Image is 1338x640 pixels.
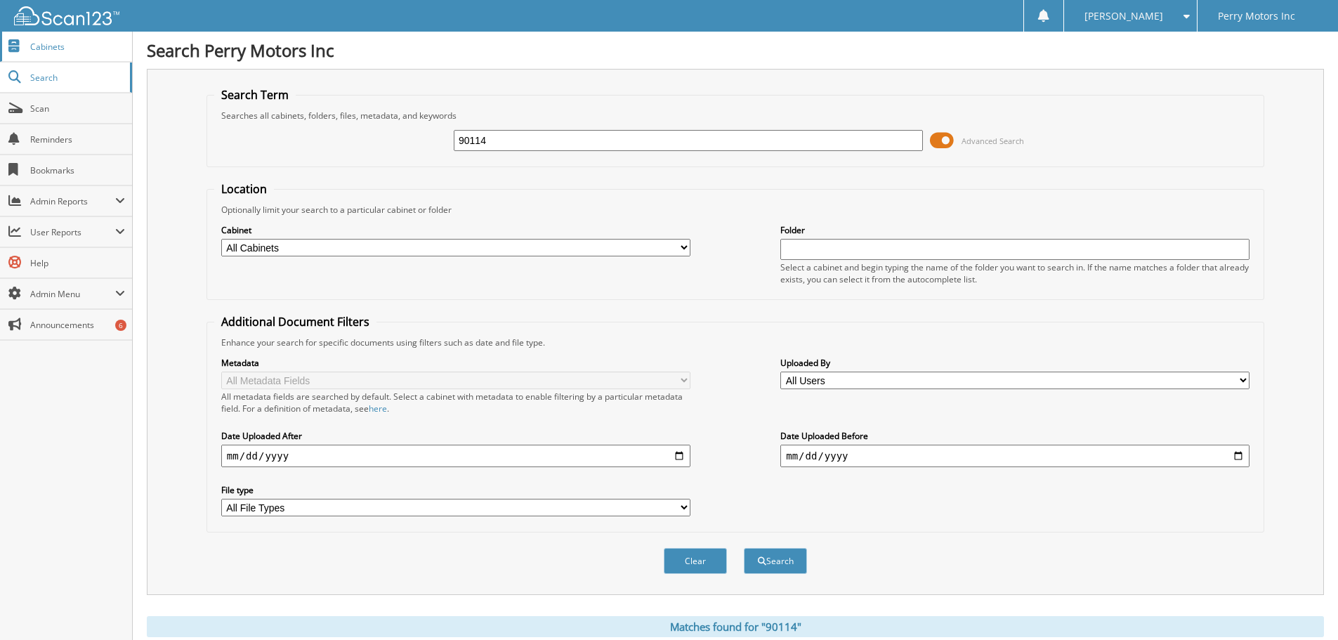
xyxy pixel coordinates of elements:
[369,403,387,414] a: here
[30,288,115,300] span: Admin Menu
[30,41,125,53] span: Cabinets
[780,445,1250,467] input: end
[221,484,690,496] label: File type
[214,314,376,329] legend: Additional Document Filters
[30,133,125,145] span: Reminders
[780,357,1250,369] label: Uploaded By
[1268,573,1338,640] iframe: Chat Widget
[14,6,119,25] img: scan123-logo-white.svg
[1218,12,1295,20] span: Perry Motors Inc
[30,103,125,115] span: Scan
[221,224,690,236] label: Cabinet
[30,226,115,238] span: User Reports
[221,391,690,414] div: All metadata fields are searched by default. Select a cabinet with metadata to enable filtering b...
[30,257,125,269] span: Help
[221,430,690,442] label: Date Uploaded After
[214,337,1257,348] div: Enhance your search for specific documents using filters such as date and file type.
[664,548,727,574] button: Clear
[30,164,125,176] span: Bookmarks
[780,224,1250,236] label: Folder
[147,616,1324,637] div: Matches found for "90114"
[221,445,690,467] input: start
[780,430,1250,442] label: Date Uploaded Before
[115,320,126,331] div: 6
[780,261,1250,285] div: Select a cabinet and begin typing the name of the folder you want to search in. If the name match...
[744,548,807,574] button: Search
[214,204,1257,216] div: Optionally limit your search to a particular cabinet or folder
[1084,12,1163,20] span: [PERSON_NAME]
[221,357,690,369] label: Metadata
[147,39,1324,62] h1: Search Perry Motors Inc
[30,195,115,207] span: Admin Reports
[214,87,296,103] legend: Search Term
[214,181,274,197] legend: Location
[962,136,1024,146] span: Advanced Search
[214,110,1257,122] div: Searches all cabinets, folders, files, metadata, and keywords
[30,72,123,84] span: Search
[30,319,125,331] span: Announcements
